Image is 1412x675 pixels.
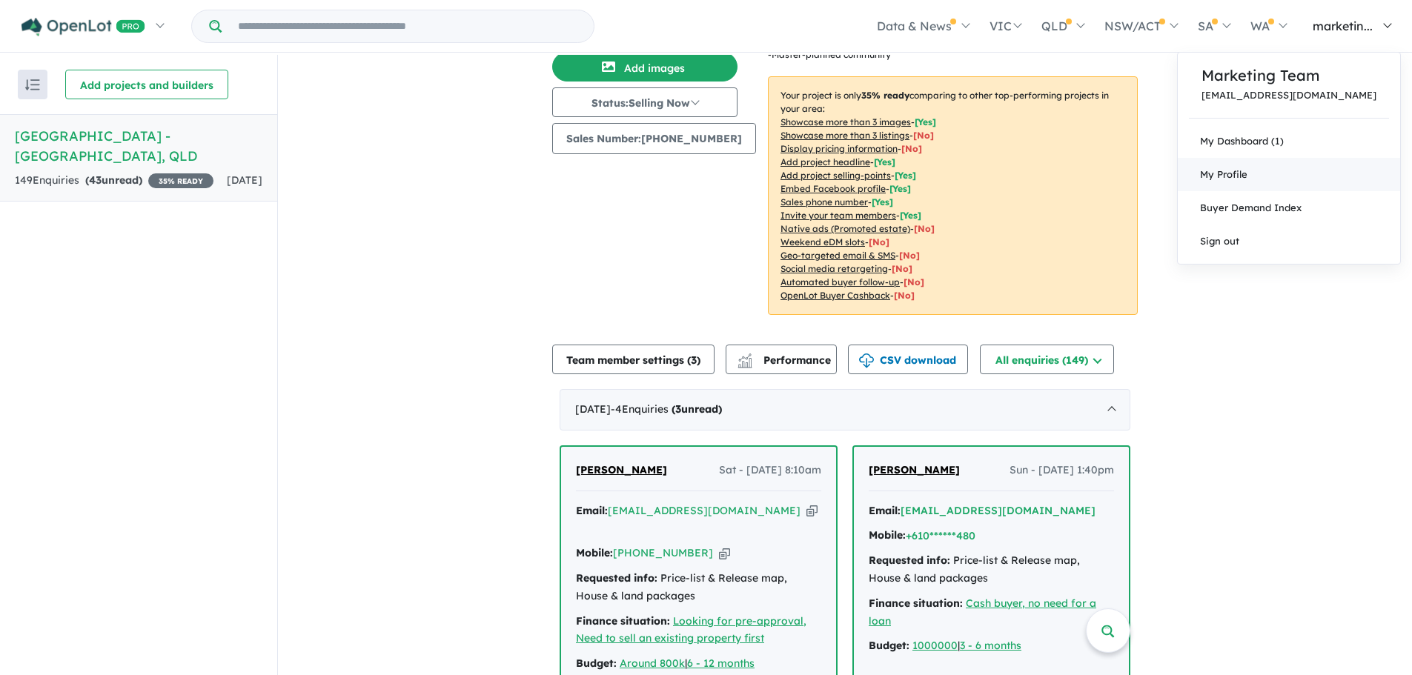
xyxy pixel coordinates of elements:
[21,18,145,36] img: Openlot PRO Logo White
[889,183,911,194] span: [ Yes ]
[719,462,821,479] span: Sat - [DATE] 8:10am
[780,276,900,287] u: Automated buyer follow-up
[675,402,681,416] span: 3
[780,116,911,127] u: Showcase more than 3 images
[719,545,730,561] button: Copy
[872,196,893,207] span: [ Yes ]
[25,79,40,90] img: sort.svg
[900,210,921,221] span: [ Yes ]
[780,143,898,154] u: Display pricing information
[672,402,722,416] strong: ( unread)
[552,52,738,82] button: Add images
[738,353,752,362] img: line-chart.svg
[225,10,591,42] input: Try estate name, suburb, builder or developer
[560,389,1130,430] div: [DATE]
[552,123,756,154] button: Sales Number:[PHONE_NUMBER]
[859,353,874,368] img: download icon
[576,656,617,670] strong: Budget:
[1313,19,1373,33] span: marketin...
[874,156,895,167] span: [ Yes ]
[912,639,958,652] a: 1000000
[892,263,912,274] span: [No]
[869,637,1114,655] div: |
[15,172,213,190] div: 149 Enquir ies
[869,528,906,542] strong: Mobile:
[85,173,142,187] strong: ( unread)
[913,130,934,141] span: [ No ]
[914,223,935,234] span: [No]
[901,143,922,154] span: [ No ]
[901,503,1096,519] button: [EMAIL_ADDRESS][DOMAIN_NAME]
[576,614,806,645] a: Looking for pre-approval, Need to sell an existing property first
[576,614,670,628] strong: Finance situation:
[869,639,909,652] strong: Budget:
[1201,64,1376,87] a: Marketing Team
[15,126,262,166] h5: [GEOGRAPHIC_DATA] - [GEOGRAPHIC_DATA] , QLD
[1178,225,1400,258] a: Sign out
[691,353,697,367] span: 3
[576,571,657,585] strong: Requested info:
[740,353,831,367] span: Performance
[1178,158,1400,191] a: My Profile
[576,546,613,559] strong: Mobile:
[89,173,102,187] span: 43
[915,116,936,127] span: [ Yes ]
[980,345,1114,374] button: All enquiries (149)
[780,223,910,234] u: Native ads (Promoted estate)
[148,173,213,188] span: 35 % READY
[608,504,801,517] a: [EMAIL_ADDRESS][DOMAIN_NAME]
[780,263,888,274] u: Social media retargeting
[1178,191,1400,225] a: Buyer Demand Index
[576,570,821,605] div: Price-list & Release map, House & land packages
[611,402,722,416] span: - 4 Enquir ies
[869,462,960,479] a: [PERSON_NAME]
[768,76,1138,315] p: Your project is only comparing to other top-performing projects in your area: - - - - - - - - - -...
[1200,168,1247,180] span: My Profile
[780,210,896,221] u: Invite your team members
[576,462,667,479] a: [PERSON_NAME]
[768,47,903,62] p: - Master-planned community
[848,345,968,374] button: CSV download
[780,290,890,301] u: OpenLot Buyer Cashback
[227,173,262,187] span: [DATE]
[895,170,916,181] span: [ Yes ]
[894,290,915,301] span: [No]
[869,553,950,567] strong: Requested info:
[861,90,909,101] b: 35 % ready
[780,250,895,261] u: Geo-targeted email & SMS
[869,552,1114,588] div: Price-list & Release map, House & land packages
[869,463,960,476] span: [PERSON_NAME]
[780,183,886,194] u: Embed Facebook profile
[780,170,891,181] u: Add project selling-points
[1178,124,1400,158] a: My Dashboard (1)
[869,236,889,247] span: [No]
[1010,462,1114,479] span: Sun - [DATE] 1:40pm
[780,196,868,207] u: Sales phone number
[960,639,1021,652] a: 3 - 6 months
[613,546,713,559] a: [PHONE_NUMBER]
[576,655,821,673] div: |
[552,87,738,117] button: Status:Selling Now
[806,503,818,519] button: Copy
[780,156,870,167] u: Add project headline
[869,504,901,517] strong: Email:
[1201,90,1376,101] a: [EMAIL_ADDRESS][DOMAIN_NAME]
[904,276,924,287] span: [No]
[552,345,715,374] button: Team member settings (3)
[576,504,608,517] strong: Email:
[65,70,228,99] button: Add projects and builders
[620,656,685,670] a: Around 800k
[869,596,1096,628] a: Cash buyer, no need for a loan
[738,358,752,368] img: bar-chart.svg
[899,250,920,261] span: [No]
[780,130,909,141] u: Showcase more than 3 listings
[687,656,755,670] a: 6 - 12 months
